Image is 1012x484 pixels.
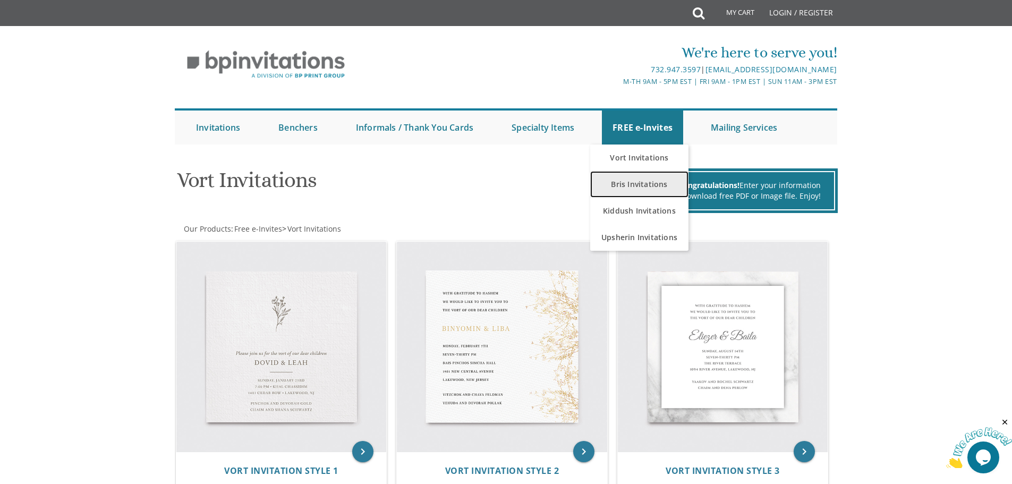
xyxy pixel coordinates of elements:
iframe: chat widget [946,418,1012,468]
a: Informals / Thank You Cards [345,111,484,145]
img: Vort Invitation Style 3 [618,242,828,452]
img: BP Invitation Loft [175,43,357,87]
a: 732.947.3597 [651,64,701,74]
img: Vort Invitation Style 2 [397,242,607,452]
a: keyboard_arrow_right [573,441,594,462]
a: Vort Invitations [286,224,341,234]
span: Vort Invitation Style 2 [445,465,559,477]
a: Kiddush Invitations [590,198,688,224]
a: Invitations [185,111,251,145]
a: My Cart [703,1,762,28]
div: and download free PDF or Image file. Enjoy! [630,191,821,201]
div: | [396,63,837,76]
a: Vort Invitation Style 3 [666,466,780,476]
span: Vort Invitations [287,224,341,234]
a: Specialty Items [501,111,585,145]
span: Free e-Invites [234,224,282,234]
a: [EMAIL_ADDRESS][DOMAIN_NAME] [705,64,837,74]
a: Upsherin Invitations [590,224,688,251]
span: > [282,224,341,234]
a: Our Products [183,224,231,234]
a: Free e-Invites [233,224,282,234]
a: Benchers [268,111,328,145]
div: : [175,224,506,234]
span: Vort Invitation Style 1 [224,465,338,477]
img: Vort Invitation Style 1 [176,242,387,452]
span: Vort Invitation Style 3 [666,465,780,477]
div: M-Th 9am - 5pm EST | Fri 9am - 1pm EST | Sun 11am - 3pm EST [396,76,837,87]
a: keyboard_arrow_right [352,441,373,462]
a: Vort Invitation Style 1 [224,466,338,476]
a: FREE e-Invites [602,111,683,145]
a: keyboard_arrow_right [794,441,815,462]
a: Vort Invitation Style 2 [445,466,559,476]
span: Congratulations! [678,180,739,190]
a: Vort Invitations [590,145,688,171]
a: Mailing Services [700,111,788,145]
h1: Vort Invitations [177,168,610,200]
a: Bris Invitations [590,171,688,198]
div: Enter your information [630,180,821,191]
div: We're here to serve you! [396,42,837,63]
